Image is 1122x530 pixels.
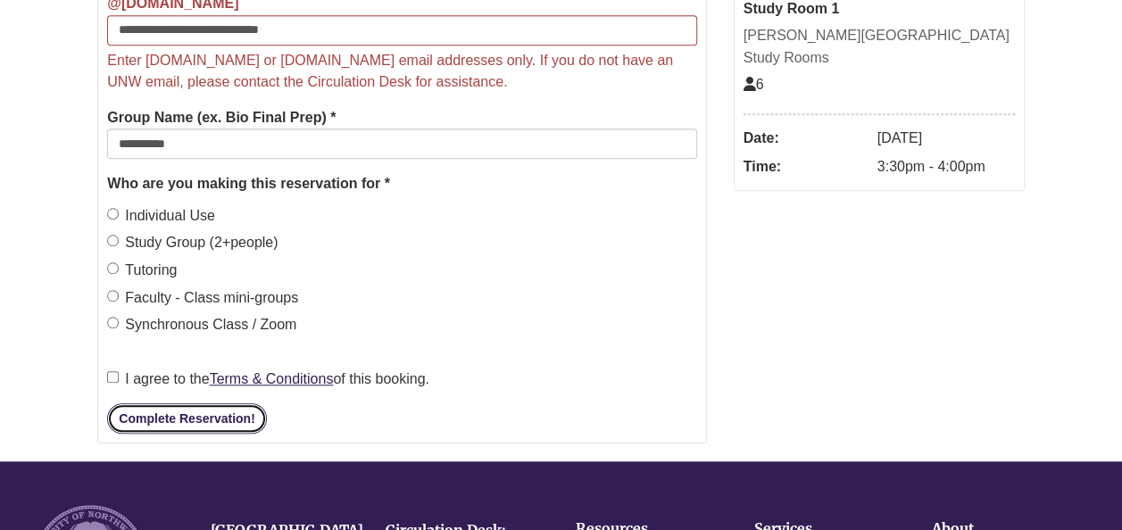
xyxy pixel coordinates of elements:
dd: 3:30pm - 4:00pm [877,153,1015,181]
label: Tutoring [107,259,177,282]
input: Study Group (2+people) [107,235,119,246]
legend: Who are you making this reservation for * [107,172,696,195]
button: Complete Reservation! [107,403,266,434]
a: Terms & Conditions [210,371,334,386]
label: Synchronous Class / Zoom [107,313,296,336]
label: I agree to the of this booking. [107,368,429,391]
div: [PERSON_NAME][GEOGRAPHIC_DATA] Study Rooms [744,24,1015,70]
dt: Time: [744,153,869,181]
label: Study Group (2+people) [107,231,278,254]
span: The capacity of this space [744,77,764,92]
input: I agree to theTerms & Conditionsof this booking. [107,371,119,383]
input: Individual Use [107,208,119,219]
input: Synchronous Class / Zoom [107,317,119,328]
p: Enter [DOMAIN_NAME] or [DOMAIN_NAME] email addresses only. If you do not have an UNW email, pleas... [107,50,696,93]
input: Faculty - Class mini-groups [107,290,119,302]
input: Tutoring [107,262,119,274]
dt: Date: [744,124,869,153]
label: Individual Use [107,204,215,228]
label: Faculty - Class mini-groups [107,286,298,310]
dd: [DATE] [877,124,1015,153]
label: Group Name (ex. Bio Final Prep) * [107,106,336,129]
